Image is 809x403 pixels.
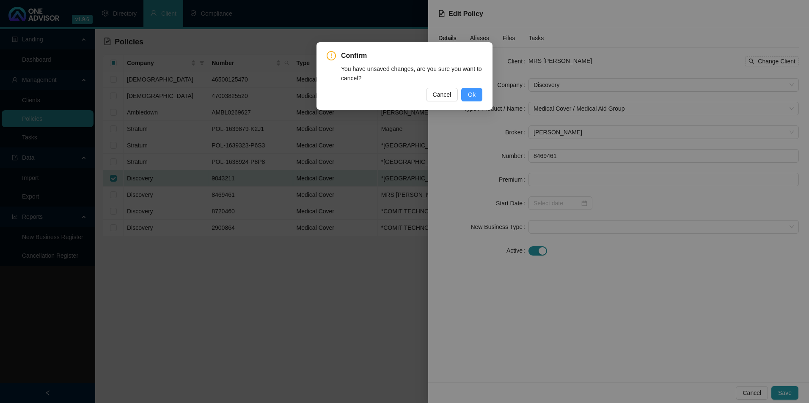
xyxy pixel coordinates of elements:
[327,51,336,60] span: exclamation-circle
[461,88,482,101] button: Ok
[468,90,476,99] span: Ok
[341,64,482,83] div: You have unsaved changes, are you sure you want to cancel?
[433,90,451,99] span: Cancel
[341,51,482,61] span: Confirm
[426,88,458,101] button: Cancel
